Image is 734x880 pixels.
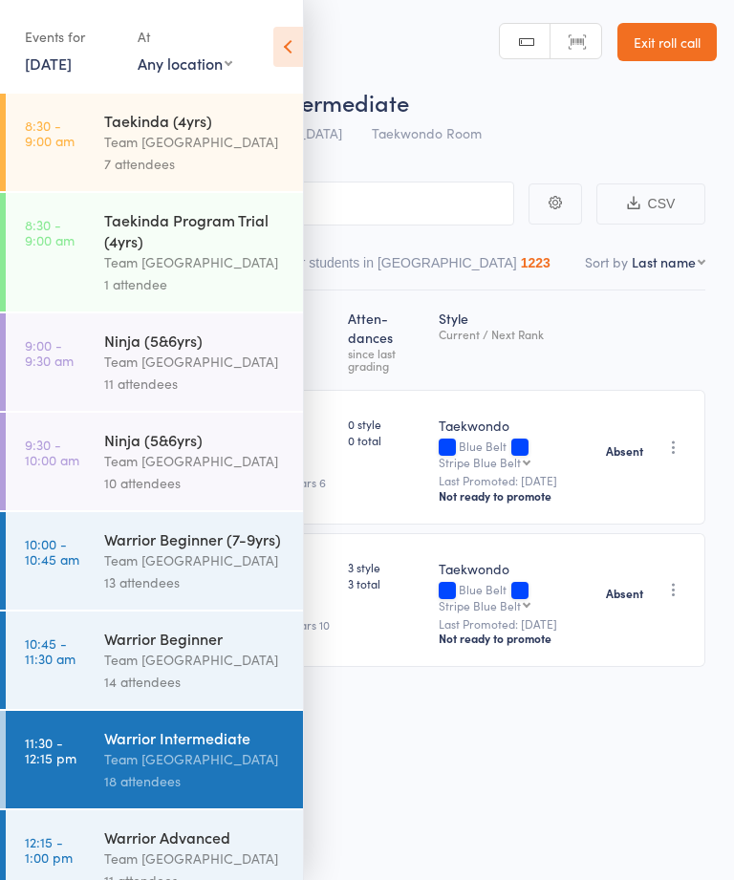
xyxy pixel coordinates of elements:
[372,123,482,142] span: Taekwondo Room
[439,456,521,468] div: Stripe Blue Belt
[25,21,119,53] div: Events for
[104,549,287,571] div: Team [GEOGRAPHIC_DATA]
[439,474,591,487] small: Last Promoted: [DATE]
[104,727,287,748] div: Warrior Intermediate
[606,586,643,601] strong: Absent
[104,848,287,869] div: Team [GEOGRAPHIC_DATA]
[25,217,75,247] time: 8:30 - 9:00 am
[632,252,696,271] div: Last name
[104,330,287,351] div: Ninja (5&6yrs)
[6,313,303,411] a: 9:00 -9:30 amNinja (5&6yrs)Team [GEOGRAPHIC_DATA]11 attendees
[104,671,287,693] div: 14 attendees
[348,416,423,432] span: 0 style
[104,131,287,153] div: Team [GEOGRAPHIC_DATA]
[6,413,303,510] a: 9:30 -10:00 amNinja (5&6yrs)Team [GEOGRAPHIC_DATA]10 attendees
[348,432,423,448] span: 0 total
[104,628,287,649] div: Warrior Beginner
[439,440,591,468] div: Blue Belt
[104,429,287,450] div: Ninja (5&6yrs)
[104,351,287,373] div: Team [GEOGRAPHIC_DATA]
[104,748,287,770] div: Team [GEOGRAPHIC_DATA]
[104,450,287,472] div: Team [GEOGRAPHIC_DATA]
[104,273,287,295] div: 1 attendee
[439,599,521,612] div: Stripe Blue Belt
[138,53,232,74] div: Any location
[431,299,598,381] div: Style
[104,528,287,549] div: Warrior Beginner (7-9yrs)
[596,183,705,225] button: CSV
[439,328,591,340] div: Current / Next Rank
[439,631,591,646] div: Not ready to promote
[340,299,431,381] div: Atten­dances
[606,443,643,459] strong: Absent
[25,735,76,765] time: 11:30 - 12:15 pm
[104,571,287,593] div: 13 attendees
[138,21,232,53] div: At
[439,617,591,631] small: Last Promoted: [DATE]
[521,255,550,270] div: 1223
[348,559,423,575] span: 3 style
[104,826,287,848] div: Warrior Advanced
[104,153,287,175] div: 7 attendees
[348,347,423,372] div: since last grading
[439,559,591,578] div: Taekwondo
[25,635,76,666] time: 10:45 - 11:30 am
[348,575,423,591] span: 3 total
[617,23,717,61] a: Exit roll call
[585,252,628,271] label: Sort by
[6,612,303,709] a: 10:45 -11:30 amWarrior BeginnerTeam [GEOGRAPHIC_DATA]14 attendees
[25,53,72,74] a: [DATE]
[25,118,75,148] time: 8:30 - 9:00 am
[6,193,303,311] a: 8:30 -9:00 amTaekinda Program Trial (4yrs)Team [GEOGRAPHIC_DATA]1 attendee
[104,209,287,251] div: Taekinda Program Trial (4yrs)
[271,246,550,290] button: Other students in [GEOGRAPHIC_DATA]1223
[6,711,303,808] a: 11:30 -12:15 pmWarrior IntermediateTeam [GEOGRAPHIC_DATA]18 attendees
[25,834,73,865] time: 12:15 - 1:00 pm
[104,373,287,395] div: 11 attendees
[6,94,303,191] a: 8:30 -9:00 amTaekinda (4yrs)Team [GEOGRAPHIC_DATA]7 attendees
[104,649,287,671] div: Team [GEOGRAPHIC_DATA]
[439,488,591,504] div: Not ready to promote
[104,110,287,131] div: Taekinda (4yrs)
[439,583,591,612] div: Blue Belt
[25,437,79,467] time: 9:30 - 10:00 am
[104,472,287,494] div: 10 attendees
[104,770,287,792] div: 18 attendees
[25,337,74,368] time: 9:00 - 9:30 am
[6,512,303,610] a: 10:00 -10:45 amWarrior Beginner (7-9yrs)Team [GEOGRAPHIC_DATA]13 attendees
[104,251,287,273] div: Team [GEOGRAPHIC_DATA]
[439,416,591,435] div: Taekwondo
[25,536,79,567] time: 10:00 - 10:45 am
